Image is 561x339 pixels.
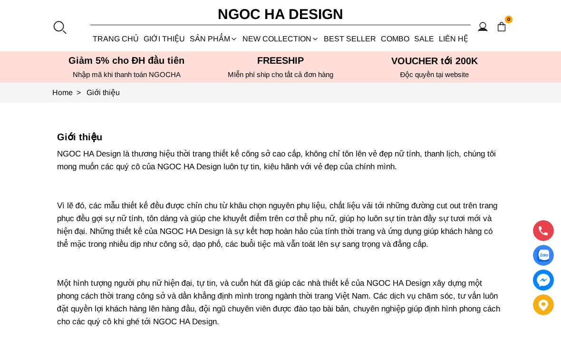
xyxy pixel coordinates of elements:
[73,70,181,78] font: Nhập mã khi thanh toán NGOCHA
[90,26,141,51] a: TRANG CHỦ
[187,26,240,51] div: SẢN PHẨM
[436,26,471,51] a: LIÊN HỆ
[206,70,355,79] h6: MIễn phí ship cho tất cả đơn hàng
[533,270,554,291] a: messenger
[257,55,304,66] font: Freeship
[505,16,513,23] span: 0
[73,88,85,97] span: >
[52,88,87,97] a: Link to Home
[496,21,507,32] img: img-CART-ICON-ksit0nf1
[185,3,376,26] a: Ngoc Ha Design
[360,70,509,79] h6: Độc quyền tại website
[68,55,185,66] font: Giảm 5% cho ĐH đầu tiên
[412,26,436,51] a: SALE
[533,245,554,266] a: Display image
[57,131,504,143] h5: Giới thiệu
[537,250,549,262] img: Display image
[378,26,412,51] a: Combo
[321,26,378,51] a: BEST SELLER
[240,26,321,51] a: NEW COLLECTION
[87,88,120,97] a: Link to Giới thiệu
[360,55,509,67] h5: VOUCHER tới 200K
[141,26,187,51] a: GIỚI THIỆU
